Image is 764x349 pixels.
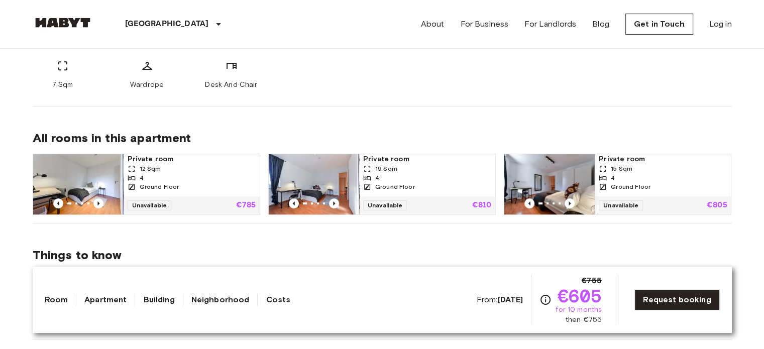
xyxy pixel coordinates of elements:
[375,164,397,173] span: 19 Sqm
[375,182,415,191] span: Ground Floor
[289,198,299,208] button: Previous image
[611,182,650,191] span: Ground Floor
[33,131,732,146] span: All rooms in this apartment
[140,164,161,173] span: 12 Sqm
[556,305,602,315] span: for 10 months
[33,18,93,28] img: Habyt
[140,182,179,191] span: Ground Floor
[582,275,602,287] span: €755
[130,80,164,90] span: Wardrope
[497,295,523,304] b: [DATE]
[33,154,124,214] img: Marketing picture of unit DE-02-031-04M
[52,80,73,90] span: 7 Sqm
[33,154,260,215] a: Marketing picture of unit DE-02-031-04MPrevious imagePrevious imagePrivate room12 Sqm4Ground Floo...
[539,294,552,306] svg: Check cost overview for full price breakdown. Please note that discounts apply to new joiners onl...
[558,287,602,305] span: €605
[709,18,732,30] a: Log in
[268,154,496,215] a: Marketing picture of unit DE-02-031-02MPrevious imagePrevious imagePrivate room19 Sqm4Ground Floo...
[524,18,576,30] a: For Landlords
[269,154,359,214] img: Marketing picture of unit DE-02-031-02M
[266,294,290,306] a: Costs
[93,198,103,208] button: Previous image
[375,173,379,182] span: 4
[599,154,727,164] span: Private room
[45,294,68,306] a: Room
[140,173,144,182] span: 4
[565,198,575,208] button: Previous image
[634,289,719,310] a: Request booking
[421,18,445,30] a: About
[611,164,632,173] span: 15 Sqm
[191,294,250,306] a: Neighborhood
[477,294,523,305] span: From:
[460,18,508,30] a: For Business
[707,201,727,209] p: €805
[472,201,492,209] p: €810
[143,294,174,306] a: Building
[128,200,172,210] span: Unavailable
[205,80,257,90] span: Desk And Chair
[611,173,615,182] span: 4
[128,154,256,164] span: Private room
[363,154,491,164] span: Private room
[363,200,407,210] span: Unavailable
[33,248,732,263] span: Things to know
[504,154,731,215] a: Marketing picture of unit DE-02-031-01MPrevious imagePrevious imagePrivate room15 Sqm4Ground Floo...
[524,198,534,208] button: Previous image
[504,154,595,214] img: Marketing picture of unit DE-02-031-01M
[84,294,127,306] a: Apartment
[236,201,256,209] p: €785
[125,18,209,30] p: [GEOGRAPHIC_DATA]
[625,14,693,35] a: Get in Touch
[599,200,643,210] span: Unavailable
[592,18,609,30] a: Blog
[329,198,339,208] button: Previous image
[566,315,602,325] span: then €755
[53,198,63,208] button: Previous image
